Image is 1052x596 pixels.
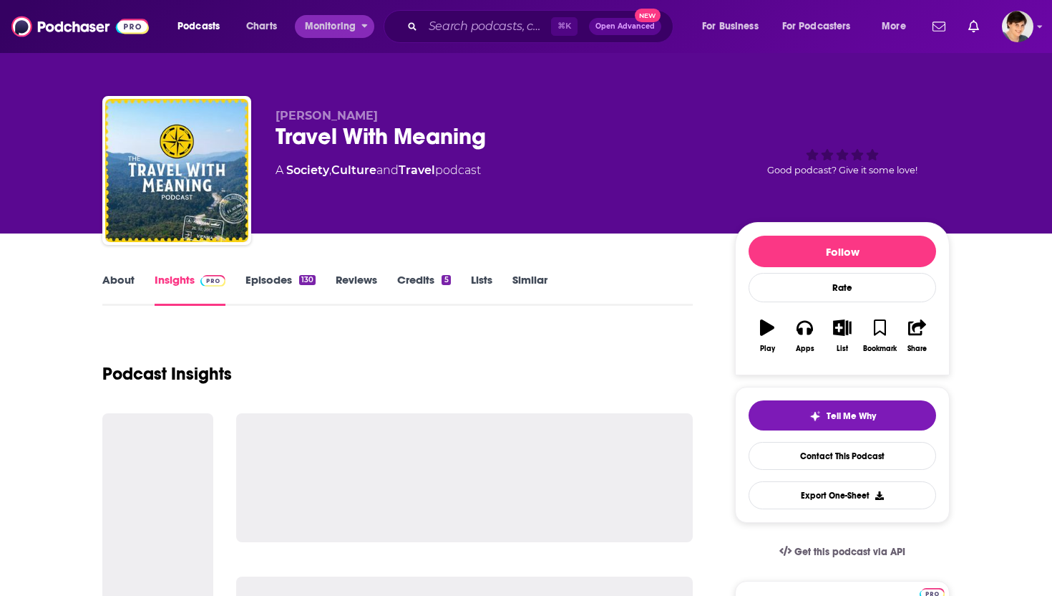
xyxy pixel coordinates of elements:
[863,345,897,353] div: Bookmark
[702,16,759,37] span: For Business
[286,163,329,177] a: Society
[237,15,286,38] a: Charts
[782,16,851,37] span: For Podcasters
[102,273,135,306] a: About
[749,310,786,362] button: Play
[749,481,936,509] button: Export One-Sheet
[299,275,316,285] div: 130
[796,345,814,353] div: Apps
[735,109,950,198] div: Good podcast? Give it some love!
[899,310,936,362] button: Share
[376,163,399,177] span: and
[749,273,936,302] div: Rate
[824,310,861,362] button: List
[794,546,905,558] span: Get this podcast via API
[595,23,655,30] span: Open Advanced
[907,345,927,353] div: Share
[773,15,872,38] button: open menu
[397,10,687,43] div: Search podcasts, credits, & more...
[760,345,775,353] div: Play
[442,275,450,285] div: 5
[246,16,277,37] span: Charts
[963,14,985,39] a: Show notifications dropdown
[295,15,374,38] button: open menu
[861,310,898,362] button: Bookmark
[397,273,450,306] a: Credits5
[177,16,220,37] span: Podcasts
[105,99,248,242] img: Travel With Meaning
[276,162,481,179] div: A podcast
[329,163,331,177] span: ,
[102,363,232,385] h1: Podcast Insights
[551,17,578,36] span: ⌘ K
[200,275,225,287] img: Podchaser Pro
[245,273,316,306] a: Episodes130
[635,9,661,22] span: New
[155,273,225,306] a: InsightsPodchaser Pro
[305,16,356,37] span: Monitoring
[512,273,547,306] a: Similar
[827,410,876,422] span: Tell Me Why
[809,410,821,422] img: tell me why sparkle
[786,310,823,362] button: Apps
[423,15,551,38] input: Search podcasts, credits, & more...
[927,14,951,39] a: Show notifications dropdown
[399,163,435,177] a: Travel
[1002,11,1033,42] span: Logged in as bethwouldknow
[692,15,776,38] button: open menu
[882,16,906,37] span: More
[872,15,924,38] button: open menu
[749,236,936,267] button: Follow
[167,15,238,38] button: open menu
[1002,11,1033,42] img: User Profile
[768,534,917,569] a: Get this podcast via API
[11,13,149,40] img: Podchaser - Follow, Share and Rate Podcasts
[276,109,378,122] span: [PERSON_NAME]
[1002,11,1033,42] button: Show profile menu
[837,345,848,353] div: List
[336,273,377,306] a: Reviews
[749,442,936,470] a: Contact This Podcast
[589,18,661,35] button: Open AdvancedNew
[471,273,492,306] a: Lists
[749,400,936,431] button: tell me why sparkleTell Me Why
[767,165,917,176] span: Good podcast? Give it some love!
[331,163,376,177] a: Culture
